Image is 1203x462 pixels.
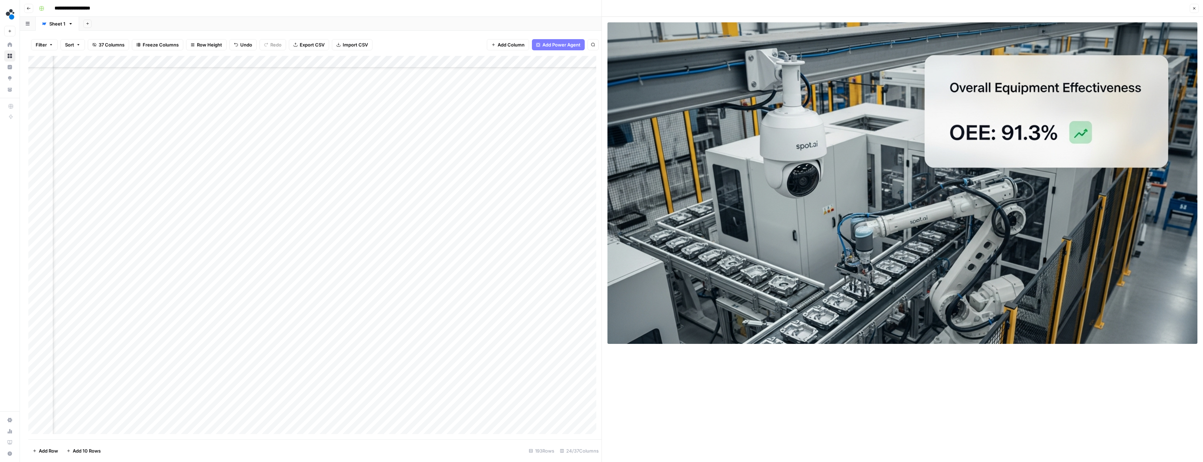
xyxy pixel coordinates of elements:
[289,39,329,50] button: Export CSV
[270,41,282,48] span: Redo
[542,41,581,48] span: Add Power Agent
[259,39,286,50] button: Redo
[300,41,325,48] span: Export CSV
[532,39,585,50] button: Add Power Agent
[332,39,372,50] button: Import CSV
[4,62,15,73] a: Insights
[4,39,15,50] a: Home
[73,447,101,454] span: Add 10 Rows
[60,39,85,50] button: Sort
[99,41,124,48] span: 37 Columns
[88,39,129,50] button: 37 Columns
[487,39,529,50] button: Add Column
[4,437,15,448] a: Learning Hub
[240,41,252,48] span: Undo
[4,414,15,426] a: Settings
[36,41,47,48] span: Filter
[4,73,15,84] a: Opportunities
[39,447,58,454] span: Add Row
[65,41,74,48] span: Sort
[132,39,183,50] button: Freeze Columns
[49,20,65,27] div: Sheet 1
[229,39,257,50] button: Undo
[607,22,1197,344] img: Row/Cell
[143,41,179,48] span: Freeze Columns
[186,39,227,50] button: Row Height
[526,445,557,456] div: 193 Rows
[4,84,15,95] a: Your Data
[4,426,15,437] a: Usage
[36,17,79,31] a: Sheet 1
[31,39,58,50] button: Filter
[197,41,222,48] span: Row Height
[4,8,17,21] img: spot.ai Logo
[62,445,105,456] button: Add 10 Rows
[557,445,601,456] div: 24/37 Columns
[4,50,15,62] a: Browse
[343,41,368,48] span: Import CSV
[4,448,15,459] button: Help + Support
[498,41,525,48] span: Add Column
[4,6,15,23] button: Workspace: spot.ai
[28,445,62,456] button: Add Row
